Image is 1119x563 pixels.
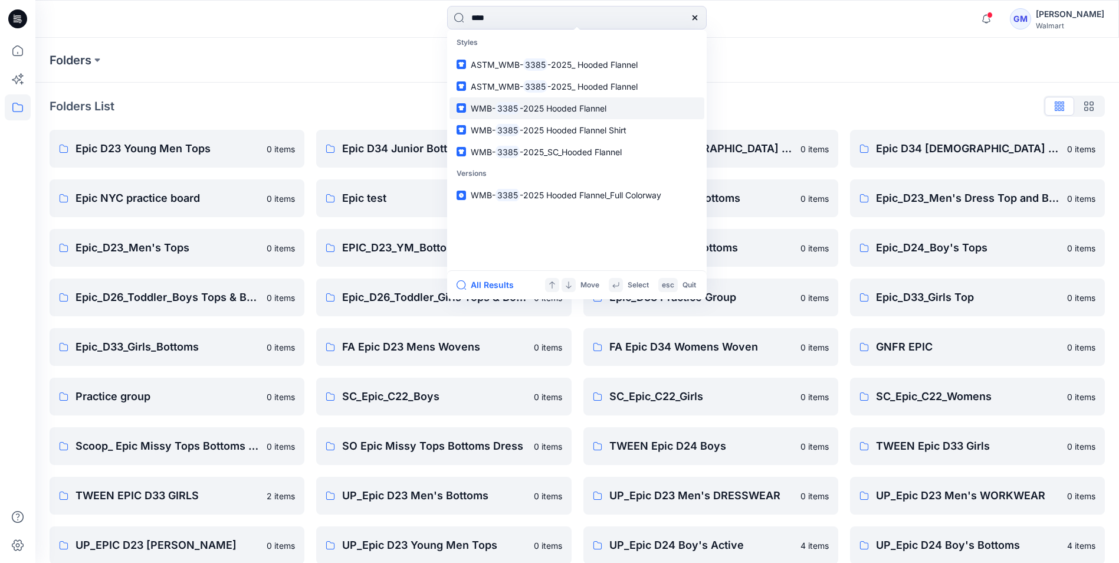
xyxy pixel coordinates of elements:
[534,341,562,353] p: 0 items
[1036,21,1104,30] div: Walmart
[449,141,704,163] a: WMB-3385-2025_SC_Hooded Flannel
[547,60,638,70] span: -2025_ Hooded Flannel
[76,388,260,405] p: Practice group
[876,289,1060,306] p: Epic_D33_Girls Top
[583,427,838,465] a: TWEEN Epic D24 Boys0 items
[76,487,260,504] p: TWEEN EPIC D33 GIRLS
[316,279,571,316] a: Epic_D26_Toddler_Girls Tops & Bottoms0 items
[50,130,304,168] a: Epic D23 Young Men Tops0 items
[267,440,295,453] p: 0 items
[267,242,295,254] p: 0 items
[876,537,1060,554] p: UP_Epic D24 Boy's Bottoms
[534,440,562,453] p: 0 items
[850,427,1105,465] a: TWEEN Epic D33 Girls0 items
[267,539,295,552] p: 0 items
[583,179,838,217] a: Epic_D23_Men's Bottoms0 items
[609,487,793,504] p: UP_Epic D23 Men's DRESSWEAR
[800,143,829,155] p: 0 items
[50,229,304,267] a: Epic_D23_Men's Tops0 items
[876,140,1060,157] p: Epic D34 [DEMOGRAPHIC_DATA] Tops
[534,539,562,552] p: 0 items
[342,190,532,207] p: Epic test
[50,427,304,465] a: Scoop_ Epic Missy Tops Bottoms Dress0 items
[76,140,260,157] p: Epic D23 Young Men Tops
[342,438,526,454] p: SO Epic Missy Tops Bottoms Dress
[800,539,829,552] p: 4 items
[471,103,495,113] span: WMB-
[342,537,526,554] p: UP_Epic D23 Young Men Tops
[609,438,793,454] p: TWEEN Epic D24 Boys
[449,184,704,206] a: WMB-3385-2025 Hooded Flannel_Full Colorway
[520,125,626,135] span: -2025 Hooded Flannel Shirt
[267,490,295,502] p: 2 items
[534,391,562,403] p: 0 items
[76,537,260,554] p: UP_EPIC D23 [PERSON_NAME]
[876,438,1060,454] p: TWEEN Epic D33 Girls
[50,378,304,415] a: Practice group0 items
[876,190,1060,207] p: Epic_D23_Men's Dress Top and Bottoms
[876,487,1060,504] p: UP_Epic D23 Men's WORKWEAR
[267,292,295,304] p: 0 items
[495,145,520,159] mark: 3385
[495,188,520,202] mark: 3385
[800,440,829,453] p: 0 items
[800,391,829,403] p: 0 items
[316,427,571,465] a: SO Epic Missy Tops Bottoms Dress0 items
[471,81,523,91] span: ASTM_WMB-
[342,487,526,504] p: UP_Epic D23 Men's Bottoms
[534,490,562,502] p: 0 items
[583,328,838,366] a: FA Epic D34 Womens Woven0 items
[520,147,622,157] span: -2025_SC_Hooded Flannel
[449,54,704,76] a: ASTM_WMB-3385-2025_ Hooded Flannel
[1067,539,1095,552] p: 4 items
[342,289,526,306] p: Epic_D26_Toddler_Girls Tops & Bottoms
[267,391,295,403] p: 0 items
[1010,8,1031,30] div: GM
[76,190,260,207] p: Epic NYC practice board
[850,229,1105,267] a: Epic_D24_Boy's Tops0 items
[523,58,547,71] mark: 3385
[523,80,547,93] mark: 3385
[1036,7,1104,21] div: [PERSON_NAME]
[76,339,260,355] p: Epic_D33_Girls_Bottoms
[316,229,571,267] a: EPIC_D23_YM_Bottoms0 items
[342,388,526,405] p: SC_Epic_C22_Boys
[316,179,571,217] a: Epic test1 item
[471,125,495,135] span: WMB-
[50,52,91,68] a: Folders
[449,163,704,185] p: Versions
[50,279,304,316] a: Epic_D26_Toddler_Boys Tops & Bottoms0 items
[850,477,1105,515] a: UP_Epic D23 Men's WORKWEAR0 items
[682,279,696,292] p: Quit
[520,103,606,113] span: -2025 Hooded Flannel
[1067,292,1095,304] p: 0 items
[850,328,1105,366] a: GNFR EPIC0 items
[850,130,1105,168] a: Epic D34 [DEMOGRAPHIC_DATA] Tops0 items
[342,339,526,355] p: FA Epic D23 Mens Wovens
[1067,341,1095,353] p: 0 items
[850,279,1105,316] a: Epic_D33_Girls Top0 items
[850,378,1105,415] a: SC_Epic_C22_Womens0 items
[495,102,520,115] mark: 3385
[583,477,838,515] a: UP_Epic D23 Men's DRESSWEAR0 items
[449,76,704,97] a: ASTM_WMB-3385-2025_ Hooded Flannel
[580,279,599,292] p: Move
[520,190,661,200] span: -2025 Hooded Flannel_Full Colorway
[449,119,704,141] a: WMB-3385-2025 Hooded Flannel Shirt
[1067,192,1095,205] p: 0 items
[662,279,674,292] p: esc
[583,279,838,316] a: Epic_D33 Practice Group0 items
[50,328,304,366] a: Epic_D33_Girls_Bottoms0 items
[800,341,829,353] p: 0 items
[1067,143,1095,155] p: 0 items
[609,537,793,554] p: UP_Epic D24 Boy's Active
[457,278,521,292] a: All Results
[876,339,1060,355] p: GNFR EPIC
[628,279,649,292] p: Select
[609,388,793,405] p: SC_Epic_C22_Girls
[76,289,260,306] p: Epic_D26_Toddler_Boys Tops & Bottoms
[583,130,838,168] a: Epic D34 [DEMOGRAPHIC_DATA] Bottoms0 items
[800,292,829,304] p: 0 items
[267,143,295,155] p: 0 items
[609,339,793,355] p: FA Epic D34 Womens Woven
